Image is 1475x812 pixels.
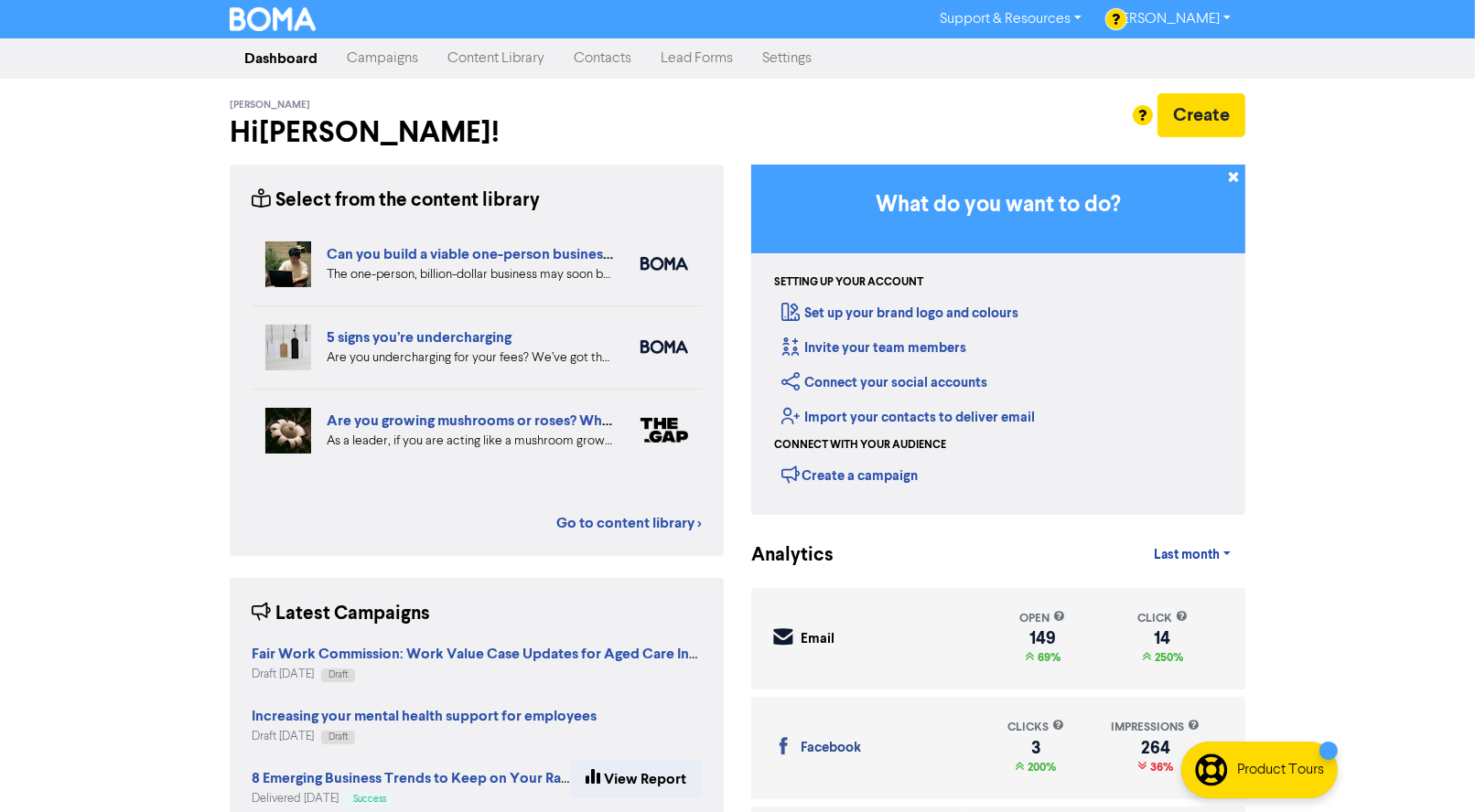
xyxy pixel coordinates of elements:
[1025,760,1057,775] span: 200%
[1034,650,1060,665] span: 69%
[781,374,987,391] a: Connect your social accounts
[646,40,748,77] a: Lead Forms
[252,600,430,628] div: Latest Campaigns
[1007,741,1064,755] div: 3
[327,245,616,263] a: Can you build a viable one-person business?
[252,645,731,663] strong: Fair Work Commission: Work Value Case Updates for Aged Care Industry
[556,512,702,534] a: Go to content library >
[1137,610,1188,627] div: click
[332,40,433,77] a: Campaigns
[230,7,316,31] img: BOMA Logo
[1020,631,1066,646] div: 149
[353,795,386,804] span: Success
[327,328,511,347] a: 5 signs you’re undercharging
[252,772,583,786] a: 8 Emerging Business Trends to Keep on Your Radar
[1139,537,1245,573] a: Last month
[1007,719,1064,736] div: clicks
[1020,610,1066,627] div: open
[252,710,597,724] a: Increasing your mental health support for employees
[751,541,811,570] div: Analytics
[781,339,966,357] a: Invite your team members
[252,769,583,787] strong: 8 Emerging Business Trends to Keep on Your Radar
[252,187,540,215] div: Select from the content library
[328,670,348,679] span: Draft
[641,340,688,354] img: boma_accounting
[252,647,731,662] a: Fair Work Commission: Work Value Case Updates for Aged Care Industry
[1096,5,1245,34] a: [PERSON_NAME]
[252,728,597,745] div: Draft [DATE]
[751,165,1245,515] div: Getting Started in BOMA
[1137,631,1188,646] div: 14
[1147,760,1173,775] span: 36%
[1157,93,1245,137] button: Create
[925,5,1096,34] a: Support & Resources
[641,257,688,271] img: boma
[779,192,1218,219] h3: What do you want to do?
[801,738,861,759] div: Facebook
[230,115,724,150] h2: Hi [PERSON_NAME] !
[230,99,310,112] span: [PERSON_NAME]
[327,411,904,430] a: Are you growing mushrooms or roses? Why you should lead like a gardener, not a grower
[774,437,946,454] div: Connect with your audience
[252,790,570,807] div: Delivered [DATE]
[230,40,332,77] a: Dashboard
[781,304,1018,322] a: Set up your brand logo and colours
[559,40,646,77] a: Contacts
[433,40,559,77] a: Content Library
[781,461,918,488] div: Create a campaign
[327,265,613,284] div: The one-person, billion-dollar business may soon become a reality. But what are the pros and cons...
[252,666,702,683] div: Draft [DATE]
[327,432,613,451] div: As a leader, if you are acting like a mushroom grower you’re unlikely to have a clear plan yourse...
[1383,724,1475,812] iframe: Chat Widget
[328,732,348,742] span: Draft
[748,40,826,77] a: Settings
[801,629,834,650] div: Email
[1111,741,1200,755] div: 264
[1111,719,1200,736] div: impressions
[781,409,1035,426] a: Import your contacts to deliver email
[1151,650,1183,665] span: 250%
[570,760,702,798] a: View Report
[327,348,613,368] div: Are you undercharging for your fees? We’ve got the five warning signs that can help you diagnose ...
[774,274,923,291] div: Setting up your account
[1154,547,1220,563] span: Last month
[641,418,688,443] img: thegap
[252,707,597,725] strong: Increasing your mental health support for employees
